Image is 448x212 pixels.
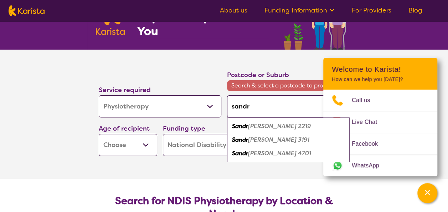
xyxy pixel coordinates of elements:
label: Funding type [163,124,205,133]
label: Age of recipient [99,124,150,133]
em: Sandr [232,150,248,157]
a: Funding Information [264,6,335,15]
div: Sandringham 2219 [231,120,346,133]
em: [PERSON_NAME] 4701 [248,150,311,157]
em: [PERSON_NAME] 3191 [248,136,309,143]
div: Channel Menu [323,58,437,176]
em: Sandr [232,122,248,130]
a: Blog [408,6,422,15]
div: Sandringham 3191 [231,133,346,147]
h2: Welcome to Karista! [332,65,429,74]
button: Channel Menu [417,183,437,203]
span: Search & select a postcode to proceed [227,80,350,91]
a: Web link opens in a new tab. [323,155,437,176]
em: Sandr [232,136,248,143]
a: About us [220,6,247,15]
img: Karista logo [9,5,45,16]
a: For Providers [352,6,391,15]
span: Live Chat [352,117,386,127]
div: Sandringham 4701 [231,147,346,160]
p: How can we help you [DATE]? [332,76,429,82]
em: [PERSON_NAME] 2219 [248,122,311,130]
label: Postcode or Suburb [227,71,289,79]
ul: Choose channel [323,90,437,176]
label: Service required [99,86,151,94]
span: WhatsApp [352,160,388,171]
span: Call us [352,95,379,106]
span: Facebook [352,138,386,149]
input: Type [227,95,350,117]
